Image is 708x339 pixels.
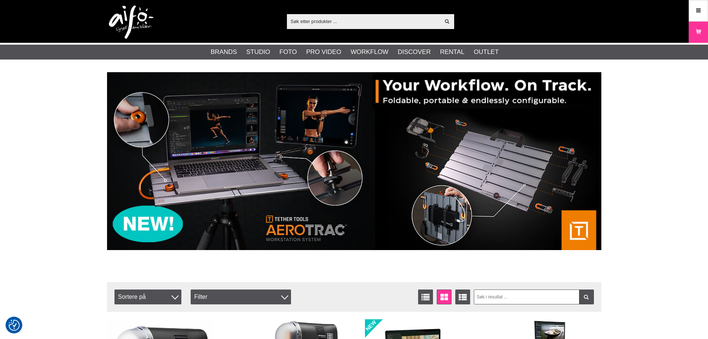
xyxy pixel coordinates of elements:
a: Vis liste [418,290,433,304]
a: Pro Video [306,47,341,57]
button: Samtykkepreferanser [9,319,20,332]
div: Filter [191,290,291,304]
a: Foto [279,47,297,57]
a: Discover [398,47,431,57]
input: Søk i resultat ... [474,290,594,304]
a: Outlet [474,47,499,57]
a: Vindusvisning [437,290,452,304]
a: Filter [579,290,594,304]
span: Sortere på [114,290,181,304]
img: logo.png [109,6,153,39]
img: Ad:007 banner-header-aerotrac-1390x500.jpg [107,72,601,250]
input: Søk etter produkter ... [287,16,440,27]
a: Workflow [350,47,388,57]
a: Brands [211,47,237,57]
img: Revisit consent button [9,320,20,331]
a: Rental [440,47,465,57]
a: Utvidet liste [455,290,470,304]
a: Studio [246,47,270,57]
